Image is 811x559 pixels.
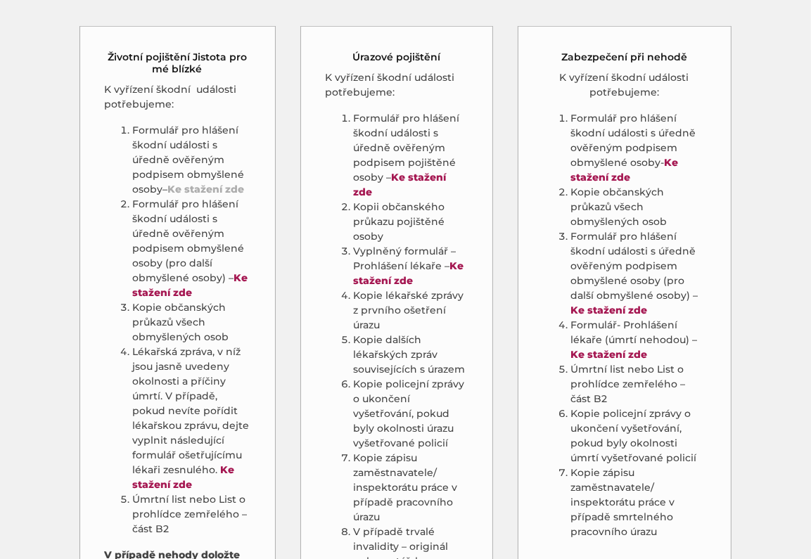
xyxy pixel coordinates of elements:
li: Kopie lékařské zprávy z prvního ošetření úrazu [354,288,468,333]
li: Kopie občanských průkazů všech obmyšlených osob [133,300,250,345]
a: Ke stažení zde [168,183,245,195]
li: Kopie dalších lékařských zpráv souvisejících s úrazem [354,333,468,377]
li: Formulář pro hlášení škodní události s úředně ověřeným podpisem obmyšlené osoby (pro další obmyšl... [571,229,706,318]
li: Kopie policejní zprávy o ukončení vyšetřování, pokud byly okolnosti úrazu vyšetřované policií [354,377,468,451]
h5: Životní pojištění Jistota pro mé blízké [105,51,250,75]
a: Ke stažení zde [354,259,464,287]
li: Formulář pro hlášení škodní události s úředně ověřeným podpisem obmyšlené osoby (pro další obmyšl... [133,197,250,300]
li: Vyplněný formulář – Prohlášení lékaře – [354,244,468,288]
li: Úmrtní list nebo List o prohlídce zemřelého – část B2 [571,362,706,406]
li: Kopie policejní zprávy o ukončení vyšetřování, pokud byly okolnosti úmrtí vyšetřované policií [571,406,706,465]
h5: Úrazové pojištění [352,51,440,63]
li: Kopie zápisu zaměstnavatele/ inspektorátu práce v případě pracovního úrazu [354,451,468,525]
li: Formulář pro hlášení škodní události s úředně ověřeným podpisem obmyšlené osoby- [571,111,706,185]
li: Kopie zápisu zaměstnavatele/ inspektorátu práce v případě smrtelného pracovního úrazu [571,465,706,539]
li: Úmrtní list nebo List o prohlídce zemřelého – část B2 [133,492,250,536]
a: Ke stažení zde [354,171,447,198]
p: K vyřízení škodní události potřebujeme: [543,70,706,100]
li: Kopie občanských průkazů všech obmyšlených osob [571,185,706,229]
li: Formulář pro hlášení škodní události s úředně ověřeným podpisem pojištěné osoby – [354,111,468,200]
li: Kopii občanského průkazu pojištěné osoby [354,200,468,244]
li: Formulář- Prohlášení lékaře (úmrtí nehodou) – [571,318,706,362]
li: Lékařská zpráva, v níž jsou jasně uvedeny okolnosti a příčiny úmrtí. V případě, pokud nevíte poří... [133,345,250,492]
li: Formulář pro hlášení škodní události s úředně ověřeným podpisem obmyšlené osoby– [133,123,250,197]
a: Ke stažení zde [133,271,248,299]
a: Ke stažení zde [571,156,679,184]
a: Ke stažení zde [571,348,648,361]
a: Ke stažení zde [571,304,648,316]
h5: Zabezpečení při nehodě [561,51,687,63]
p: K vyřízení škodní události potřebujeme: [105,82,250,112]
p: K vyřízení škodní události potřebujeme: [326,70,468,100]
a: Ke stažení zde [133,463,235,491]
